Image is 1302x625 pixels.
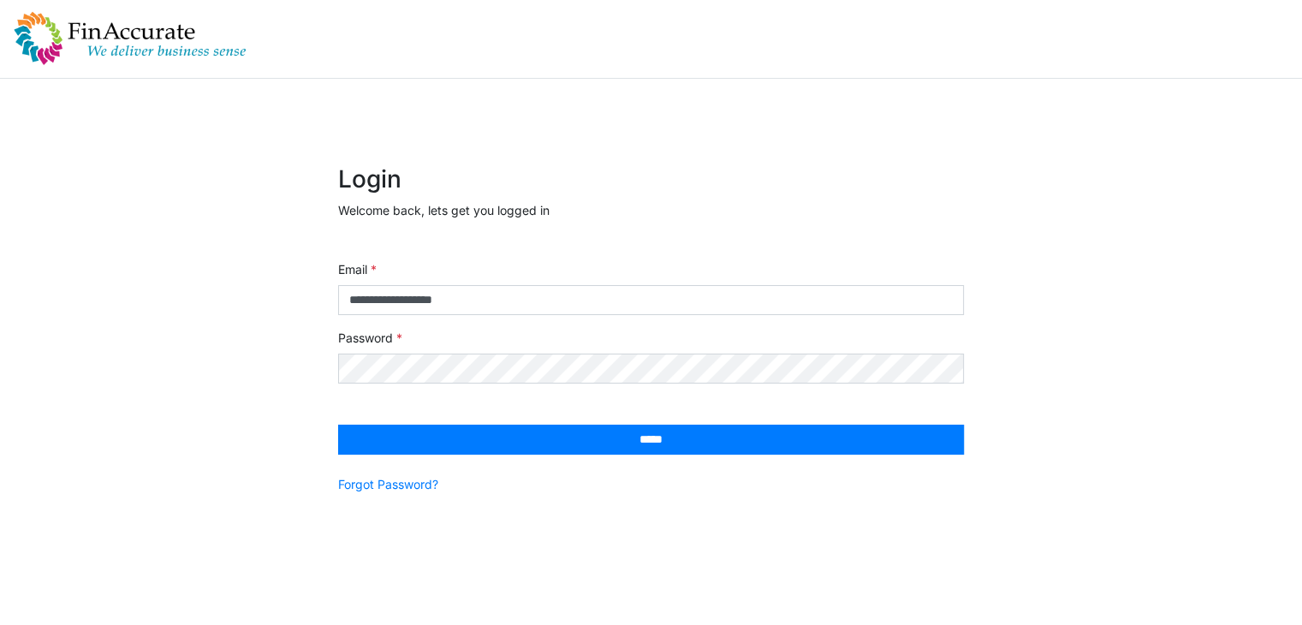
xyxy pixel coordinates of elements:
img: spp logo [14,11,247,66]
h2: Login [338,165,964,194]
p: Welcome back, lets get you logged in [338,201,964,219]
label: Email [338,260,377,278]
a: Forgot Password? [338,475,438,493]
label: Password [338,329,402,347]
